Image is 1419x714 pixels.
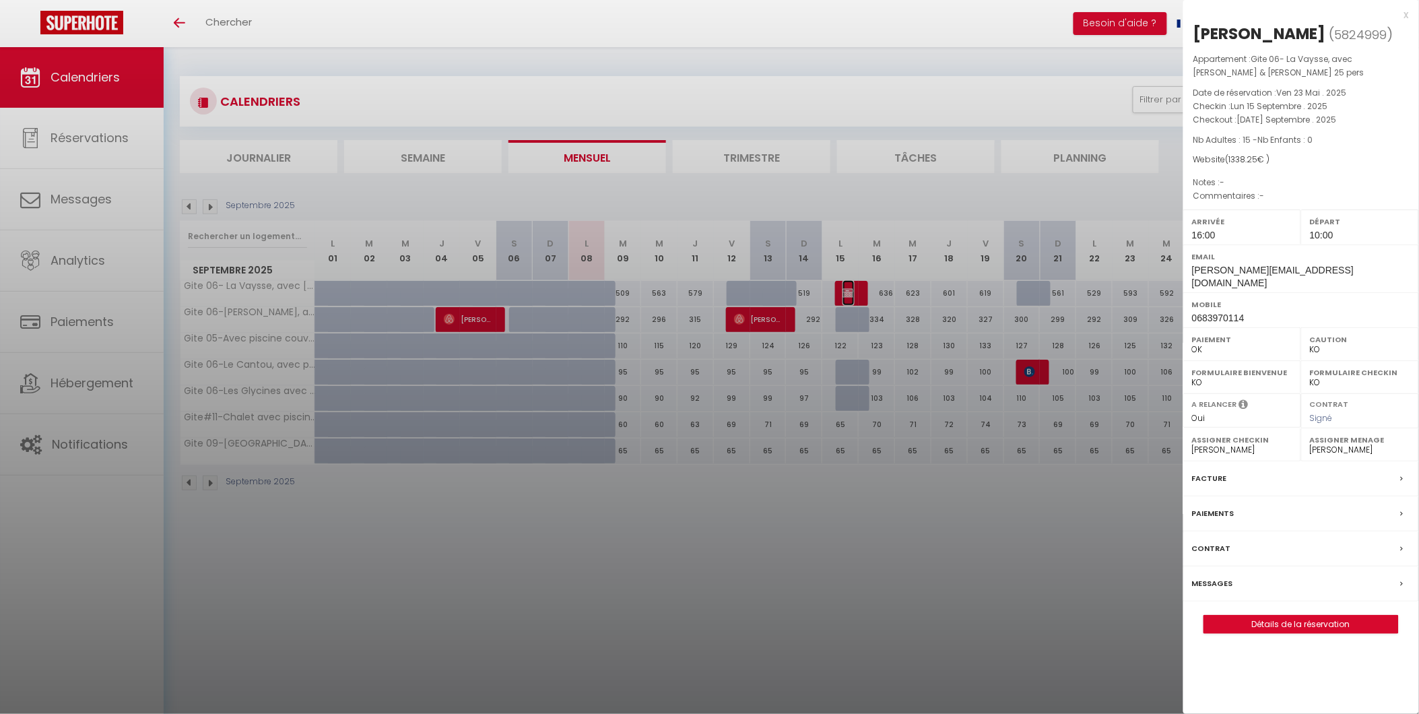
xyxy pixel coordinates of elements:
label: Arrivée [1192,215,1292,228]
span: Signé [1310,412,1333,424]
p: Commentaires : [1193,189,1409,203]
p: Notes : [1193,176,1409,189]
p: Appartement : [1193,53,1409,79]
label: Paiements [1192,507,1234,521]
span: 1338.25 [1229,154,1258,165]
span: Ven 23 Mai . 2025 [1277,87,1347,98]
label: Facture [1192,472,1227,486]
label: Assigner Checkin [1192,433,1292,447]
div: Website [1193,154,1409,166]
p: Date de réservation : [1193,86,1409,100]
i: Sélectionner OUI si vous souhaiter envoyer les séquences de messages post-checkout [1239,399,1249,414]
label: Mobile [1192,298,1410,311]
p: Checkout : [1193,113,1409,127]
span: Lun 15 Septembre . 2025 [1231,100,1328,112]
span: 10:00 [1310,230,1333,240]
span: [DATE] Septembre . 2025 [1237,114,1337,125]
div: [PERSON_NAME] [1193,23,1326,44]
label: Email [1192,250,1410,263]
label: Contrat [1310,399,1349,408]
label: Messages [1192,577,1233,591]
label: Contrat [1192,542,1231,556]
label: Assigner Menage [1310,433,1410,447]
span: Nb Adultes : 15 - [1193,134,1313,145]
p: Checkin : [1193,100,1409,113]
span: 5824999 [1335,26,1387,43]
span: ( ) [1329,25,1393,44]
div: x [1183,7,1409,23]
label: Caution [1310,333,1410,346]
span: ( € ) [1226,154,1270,165]
span: 0683970114 [1192,313,1245,323]
span: Gite 06- La Vaysse, avec [PERSON_NAME] & [PERSON_NAME] 25 pers [1193,53,1364,78]
span: - [1220,176,1225,188]
a: Détails de la réservation [1204,616,1398,633]
span: - [1260,190,1265,201]
span: 16:00 [1192,230,1216,240]
button: Ouvrir le widget de chat LiveChat [11,5,51,46]
label: Départ [1310,215,1410,228]
label: Paiement [1192,333,1292,346]
button: Détails de la réservation [1203,615,1399,634]
label: Formulaire Bienvenue [1192,366,1292,379]
label: Formulaire Checkin [1310,366,1410,379]
label: A relancer [1192,399,1237,410]
span: Nb Enfants : 0 [1258,134,1313,145]
span: [PERSON_NAME][EMAIL_ADDRESS][DOMAIN_NAME] [1192,265,1354,288]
